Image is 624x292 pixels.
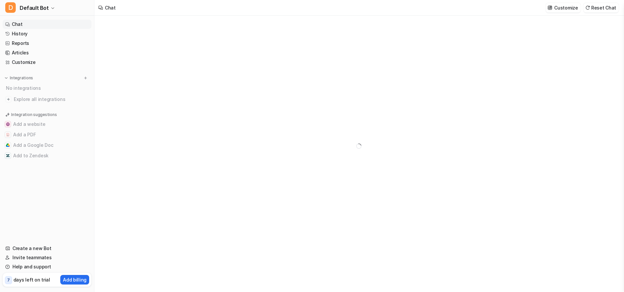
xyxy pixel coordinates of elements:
[548,5,552,10] img: customize
[6,122,10,126] img: Add a website
[20,3,49,12] span: Default Bot
[3,39,91,48] a: Reports
[3,20,91,29] a: Chat
[583,3,619,12] button: Reset Chat
[6,133,10,137] img: Add a PDF
[13,276,50,283] p: days left on trial
[11,112,57,118] p: Integration suggestions
[7,277,10,283] p: 7
[3,253,91,262] a: Invite teammates
[6,154,10,158] img: Add to Zendesk
[3,48,91,57] a: Articles
[3,244,91,253] a: Create a new Bot
[3,129,91,140] button: Add a PDFAdd a PDF
[63,276,87,283] p: Add billing
[3,95,91,104] a: Explore all integrations
[4,83,91,93] div: No integrations
[105,4,116,11] div: Chat
[60,275,89,284] button: Add billing
[6,143,10,147] img: Add a Google Doc
[10,75,33,81] p: Integrations
[554,4,578,11] p: Customize
[3,150,91,161] button: Add to ZendeskAdd to Zendesk
[3,58,91,67] a: Customize
[3,119,91,129] button: Add a websiteAdd a website
[4,76,9,80] img: expand menu
[3,262,91,271] a: Help and support
[3,75,35,81] button: Integrations
[5,96,12,103] img: explore all integrations
[14,94,89,105] span: Explore all integrations
[585,5,590,10] img: reset
[5,2,16,13] span: D
[3,140,91,150] button: Add a Google DocAdd a Google Doc
[83,76,88,80] img: menu_add.svg
[3,29,91,38] a: History
[546,3,580,12] button: Customize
